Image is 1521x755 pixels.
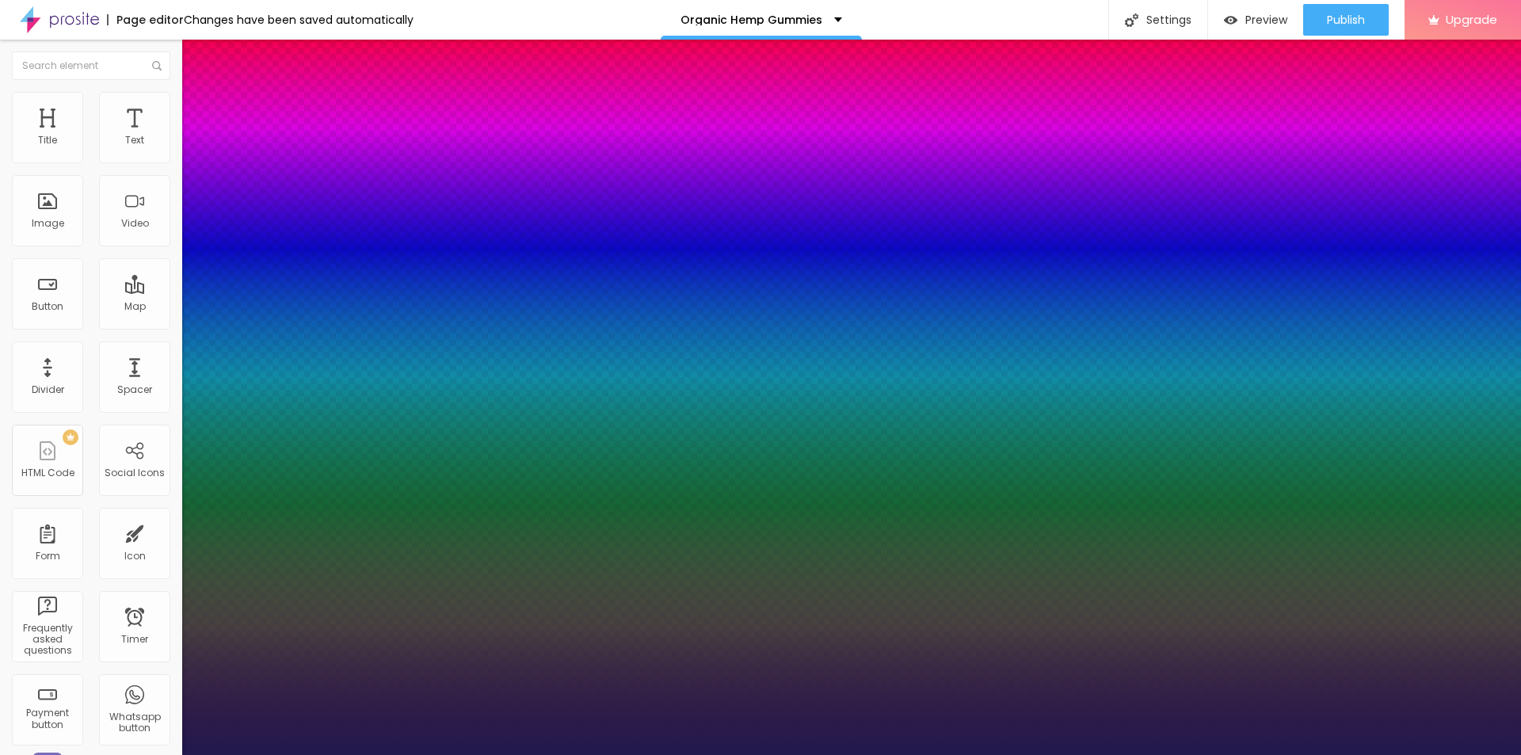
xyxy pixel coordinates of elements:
span: Publish [1327,13,1365,26]
div: Payment button [16,707,78,730]
div: Title [38,135,57,146]
img: Icone [152,61,162,71]
input: Search element [12,51,170,80]
img: view-1.svg [1224,13,1237,27]
div: Whatsapp button [103,711,166,734]
span: Preview [1245,13,1287,26]
div: Frequently asked questions [16,623,78,657]
div: Social Icons [105,467,165,479]
div: Divider [32,384,64,395]
div: Button [32,301,63,312]
img: Icone [1125,13,1138,27]
span: Upgrade [1446,13,1497,26]
div: Image [32,218,64,229]
p: Organic Hemp Gummies [680,14,822,25]
div: Page editor [107,14,184,25]
div: Spacer [117,384,152,395]
div: Text [125,135,144,146]
button: Publish [1303,4,1389,36]
div: Changes have been saved automatically [184,14,414,25]
button: Preview [1208,4,1303,36]
div: Timer [121,634,148,645]
div: Video [121,218,149,229]
div: Map [124,301,146,312]
div: Icon [124,551,146,562]
div: HTML Code [21,467,74,479]
div: Form [36,551,60,562]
